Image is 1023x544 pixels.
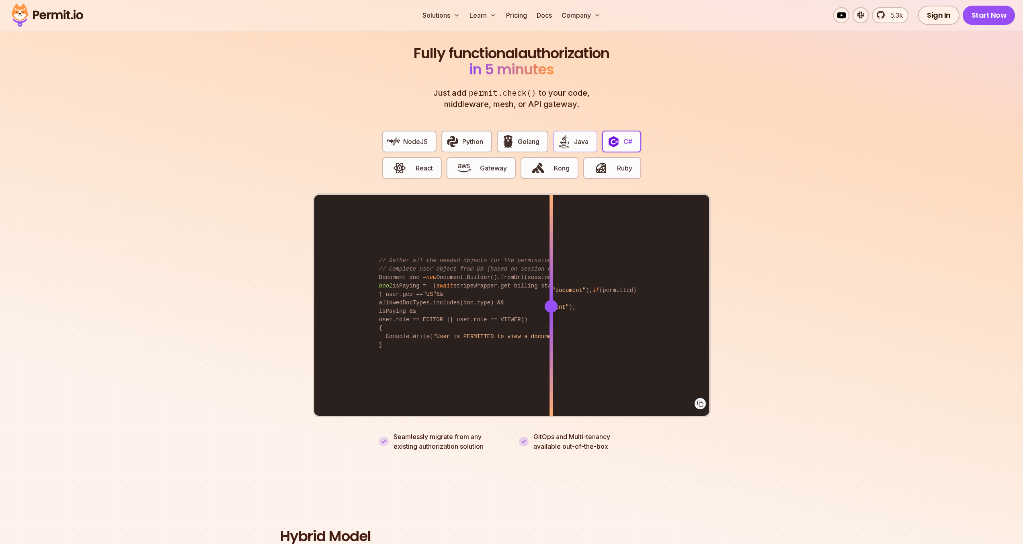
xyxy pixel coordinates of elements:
span: 5.3k [886,10,903,20]
span: Gateway [480,163,507,173]
img: Java [558,135,571,148]
span: Java [574,137,588,146]
span: NodeJS [403,137,428,146]
span: C# [623,137,632,146]
img: Ruby [594,161,608,175]
span: // Complete user object from DB (based on session object, only 3 DB queries...) [379,266,646,272]
a: Start Now [963,6,1015,25]
span: Fully functional [414,45,518,62]
span: "US" [423,291,437,298]
span: Kong [554,163,570,173]
img: React [393,161,406,175]
img: Permit logo [8,2,87,29]
p: GitOps and Multi-tenancy available out-of-the-box [533,432,610,451]
span: bool [379,283,393,289]
span: // Gather all the needed objects for the permission check [379,257,572,264]
code: User user = User.Builder.fromSession(session); Document doc = Document.Builder().fromUrl(session.... [373,250,650,356]
img: NodeJS [387,135,400,148]
button: Solutions [419,7,463,23]
img: Golang [501,135,515,148]
span: await [437,283,453,289]
span: Golang [518,137,539,146]
a: Sign In [918,6,959,25]
a: 5.3k [872,7,908,23]
img: C# [607,135,620,148]
span: React [416,163,433,173]
a: Docs [533,7,555,23]
span: if [592,287,599,294]
span: "User is PERMITTED to view a document" [433,333,561,340]
span: Ruby [617,163,632,173]
span: "document" [552,287,586,294]
img: Kong [531,161,545,175]
button: Learn [466,7,500,23]
span: in 5 minutes [469,59,554,80]
span: permit.check() [466,87,539,99]
p: Just add to your code, middleware, mesh, or API gateway. [425,87,599,110]
h2: authorization [412,45,611,78]
a: Pricing [503,7,530,23]
p: Seamlessly migrate from any existing authorization solution [394,432,504,451]
span: new [426,274,436,281]
img: Python [446,135,459,148]
button: Company [558,7,604,23]
span: Python [462,137,483,146]
img: Gateway [457,161,471,175]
